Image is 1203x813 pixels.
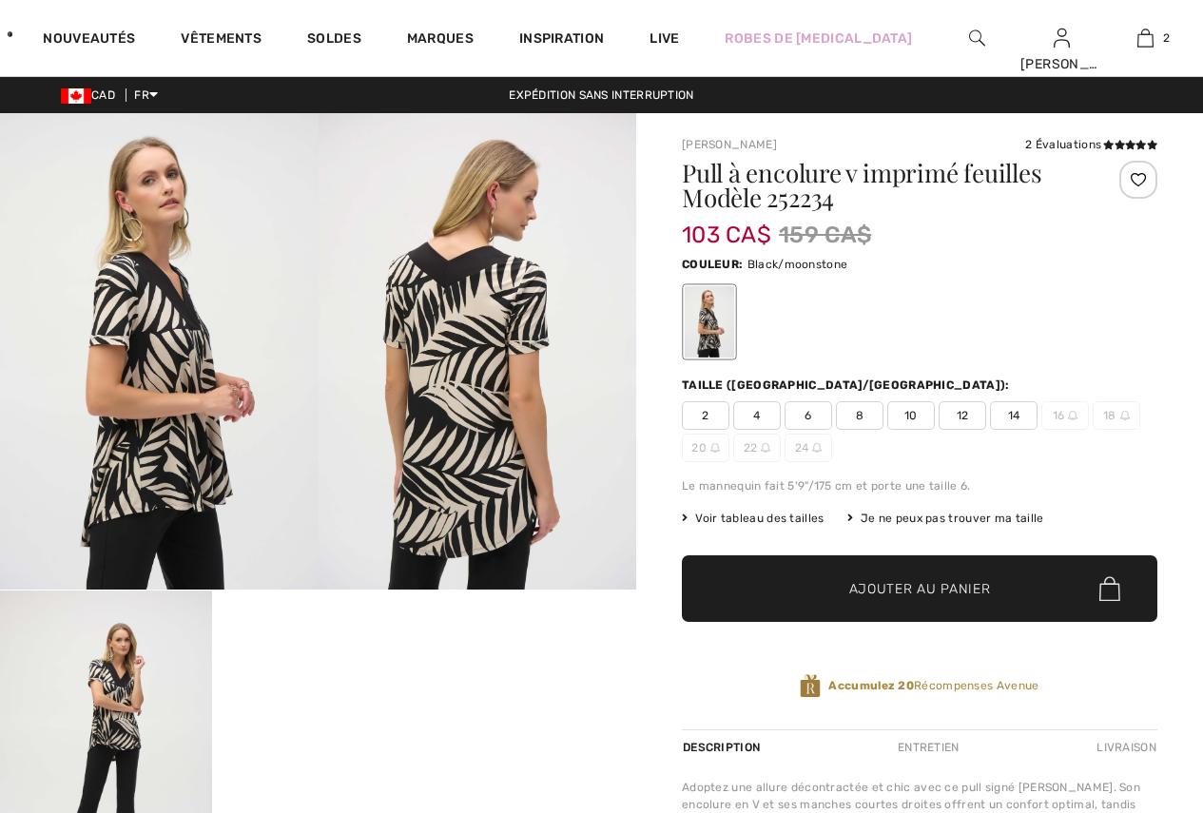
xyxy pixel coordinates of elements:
span: CAD [61,88,123,102]
a: Se connecter [1054,29,1070,47]
img: Pull &agrave; Encolure V Imprim&eacute; Feuilles mod&egrave;le 252234. 2 [319,113,637,590]
span: 22 [733,434,781,462]
video: Your browser does not support the video tag. [212,590,424,697]
span: 2 [682,401,729,430]
div: Je ne peux pas trouver ma taille [847,510,1044,527]
span: 4 [733,401,781,430]
a: Vêtements [181,30,262,50]
div: Le mannequin fait 5'9"/175 cm et porte une taille 6. [682,477,1157,494]
div: Black/moonstone [685,286,734,358]
div: Entretien [882,730,976,765]
span: Black/moonstone [747,258,848,271]
img: ring-m.svg [1120,411,1130,420]
span: Voir tableau des tailles [682,510,825,527]
span: 16 [1041,401,1089,430]
span: 2 [1163,29,1170,47]
img: 1ère Avenue [8,15,12,53]
span: 6 [785,401,832,430]
div: [PERSON_NAME] [1020,54,1103,74]
span: 14 [990,401,1038,430]
span: 24 [785,434,832,462]
img: Canadian Dollar [61,88,91,104]
a: Nouveautés [43,30,135,50]
h1: Pull à encolure v imprimé feuilles Modèle 252234 [682,161,1078,210]
span: Inspiration [519,30,604,50]
a: Robes de [MEDICAL_DATA] [725,29,912,48]
div: Taille ([GEOGRAPHIC_DATA]/[GEOGRAPHIC_DATA]): [682,377,1014,394]
span: Récompenses Avenue [828,677,1038,694]
img: Récompenses Avenue [800,673,821,699]
img: recherche [969,27,985,49]
a: 2 [1104,27,1187,49]
span: 103 CA$ [682,203,771,248]
span: 12 [939,401,986,430]
div: 2 Évaluations [1025,136,1157,153]
div: Description [682,730,765,765]
div: Livraison [1092,730,1157,765]
a: Soldes [307,30,361,50]
img: Mes infos [1054,27,1070,49]
span: 18 [1093,401,1140,430]
span: 8 [836,401,883,430]
span: Couleur: [682,258,743,271]
span: FR [134,88,158,102]
img: Bag.svg [1099,576,1120,601]
span: 10 [887,401,935,430]
img: ring-m.svg [1068,411,1077,420]
strong: Accumulez 20 [828,679,914,692]
button: Ajouter au panier [682,555,1157,622]
a: Live [650,29,679,48]
img: ring-m.svg [812,443,822,453]
a: Marques [407,30,474,50]
img: ring-m.svg [761,443,770,453]
span: 20 [682,434,729,462]
span: 159 CA$ [779,218,871,252]
img: Mon panier [1137,27,1154,49]
a: [PERSON_NAME] [682,138,777,151]
img: ring-m.svg [710,443,720,453]
span: Ajouter au panier [849,579,991,599]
